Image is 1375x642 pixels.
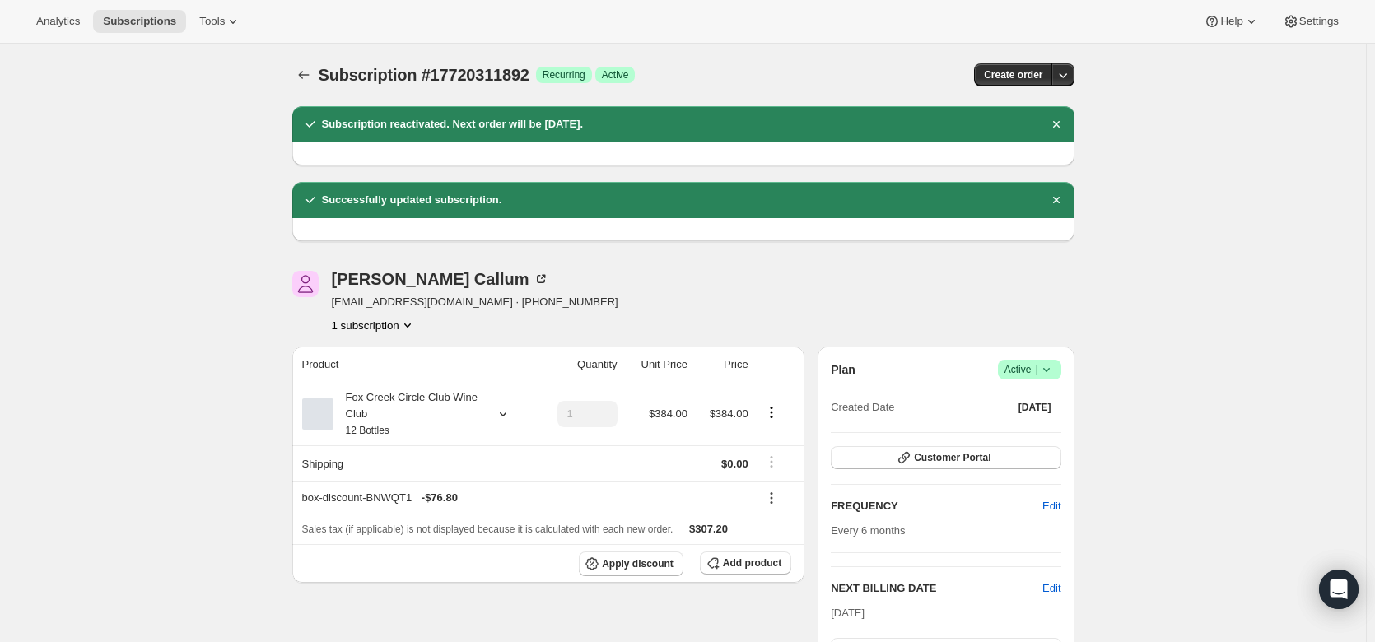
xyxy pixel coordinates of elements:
h2: NEXT BILLING DATE [831,580,1042,597]
span: Recurring [543,68,585,81]
button: Add product [700,551,791,575]
span: Every 6 months [831,524,905,537]
th: Unit Price [622,347,692,383]
span: - $76.80 [422,490,458,506]
span: Sales tax (if applicable) is not displayed because it is calculated with each new order. [302,523,674,535]
span: Settings [1299,15,1339,28]
small: 12 Bottles [346,425,389,436]
th: Quantity [534,347,622,383]
th: Price [692,347,753,383]
span: Help [1220,15,1242,28]
span: Tools [199,15,225,28]
button: Help [1194,10,1269,33]
span: [EMAIL_ADDRESS][DOMAIN_NAME] · [PHONE_NUMBER] [332,294,618,310]
span: Subscription #17720311892 [319,66,529,84]
span: | [1035,363,1037,376]
span: Add product [723,556,781,570]
span: Paul Callum [292,271,319,297]
h2: Successfully updated subscription. [322,192,502,208]
span: [DATE] [1018,401,1051,414]
div: Open Intercom Messenger [1319,570,1359,609]
button: Edit [1032,493,1070,519]
span: $384.00 [649,407,687,420]
span: Active [602,68,629,81]
th: Shipping [292,445,535,481]
span: Create order [984,68,1042,81]
button: Apply discount [579,551,683,576]
h2: FREQUENCY [831,498,1042,514]
h2: Plan [831,361,855,378]
span: Subscriptions [103,15,176,28]
button: Product actions [332,317,416,333]
button: Subscriptions [93,10,186,33]
button: Analytics [26,10,90,33]
button: Create order [974,63,1052,86]
button: Settings [1273,10,1349,33]
span: $307.20 [689,523,728,535]
th: Product [292,347,535,383]
span: [DATE] [831,607,865,619]
span: $384.00 [710,407,748,420]
button: Tools [189,10,251,33]
button: Shipping actions [758,453,785,471]
span: Edit [1042,498,1060,514]
button: Dismiss notification [1045,188,1068,212]
h2: Subscription reactivated. Next order will be [DATE]. [322,116,584,133]
button: Dismiss notification [1045,113,1068,136]
span: $0.00 [721,458,748,470]
span: Created Date [831,399,894,416]
button: Customer Portal [831,446,1060,469]
button: Edit [1042,580,1060,597]
div: [PERSON_NAME] Callum [332,271,549,287]
div: box-discount-BNWQT1 [302,490,748,506]
button: [DATE] [1009,396,1061,419]
span: Customer Portal [914,451,990,464]
span: Active [1004,361,1055,378]
button: Subscriptions [292,63,315,86]
span: Analytics [36,15,80,28]
div: Fox Creek Circle Club Wine Club [333,389,482,439]
button: Product actions [758,403,785,421]
span: Apply discount [602,557,674,570]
